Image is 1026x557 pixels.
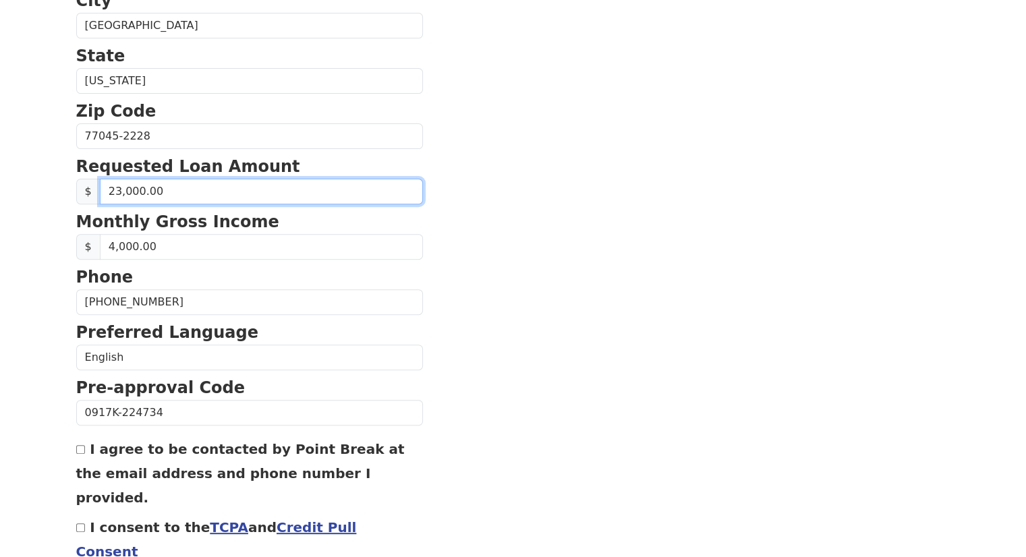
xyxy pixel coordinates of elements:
strong: Phone [76,268,134,287]
span: $ [76,234,101,260]
strong: Zip Code [76,102,156,121]
strong: Pre-approval Code [76,378,246,397]
p: Monthly Gross Income [76,210,423,234]
strong: State [76,47,125,65]
label: I agree to be contacted by Point Break at the email address and phone number I provided. [76,441,405,506]
input: Monthly Gross Income [100,234,423,260]
span: $ [76,179,101,204]
input: Phone [76,289,423,315]
input: 0.00 [100,179,423,204]
a: TCPA [210,519,248,535]
strong: Preferred Language [76,323,258,342]
strong: Requested Loan Amount [76,157,300,176]
input: Pre-approval Code [76,400,423,426]
input: City [76,13,423,38]
input: Zip Code [76,123,423,149]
